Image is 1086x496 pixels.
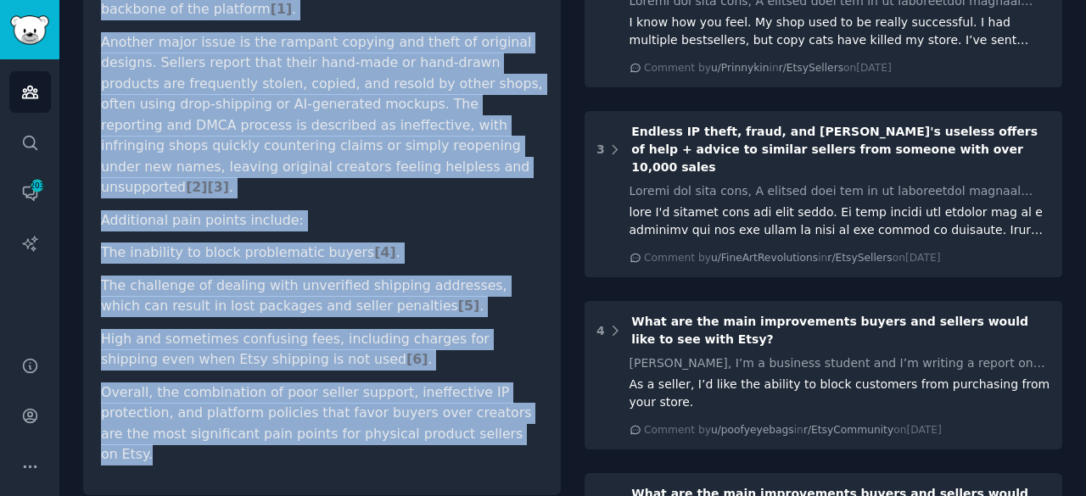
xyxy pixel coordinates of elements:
span: 203 [30,180,45,192]
p: Overall, the combination of poor seller support, ineffective IP protection, and platform policies... [101,382,543,465]
li: The challenge of dealing with unverified shipping addresses, which can result in lost packages an... [101,276,543,317]
span: r/EtsySellers [779,62,843,74]
div: [PERSON_NAME], I’m a business student and I’m writing a report on Etsy’s current structure and pr... [630,354,1051,372]
span: What are the main improvements buyers and sellers would like to see with Etsy? [631,315,1028,346]
span: [ 4 ] [374,244,395,260]
div: Comment by in on [DATE] [644,251,940,266]
p: Additional pain points include: [101,210,543,231]
span: [ 1 ] [271,1,292,17]
div: 3 [596,141,605,159]
span: [ 2 ] [186,179,207,195]
div: As a seller, I’d like the ability to block customers from purchasing from your store. [630,376,1051,411]
span: u/Prinnykin [711,62,770,74]
span: r/EtsySellers [827,252,892,264]
p: Another major issue is the rampant copying and theft of original designs. Sellers report that the... [101,32,543,198]
div: Loremi dol sita cons, A elitsed doei tem in ut laboreetdol magnaal enimadm (venia qu nost exe ull... [630,182,1051,200]
div: I know how you feel. My shop used to be really successful. I had multiple bestsellers, but copy c... [630,14,1051,49]
span: u/FineArtRevolutions [711,252,818,264]
span: Endless IP theft, fraud, and [PERSON_NAME]'s useless offers of help + advice to similar sellers f... [631,125,1038,174]
div: Comment by in on [DATE] [644,423,942,438]
span: r/EtsyCommunity [803,424,893,436]
div: 4 [596,322,605,340]
a: 203 [9,172,51,214]
span: [ 3 ] [208,179,229,195]
li: High and sometimes confusing fees, including charges for shipping even when Etsy shipping is not ... [101,329,543,371]
span: u/poofyeyebags [711,424,794,436]
div: Comment by in on [DATE] [644,61,892,76]
li: The inability to block problematic buyers . [101,242,543,264]
span: [ 6 ] [406,351,428,367]
span: [ 5 ] [458,298,479,314]
img: GummySearch logo [10,15,49,45]
div: lore I'd sitamet cons adi elit seddo. Ei temp incidi utl etdolor mag al e adminimv qui nos exe ul... [630,203,1051,239]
